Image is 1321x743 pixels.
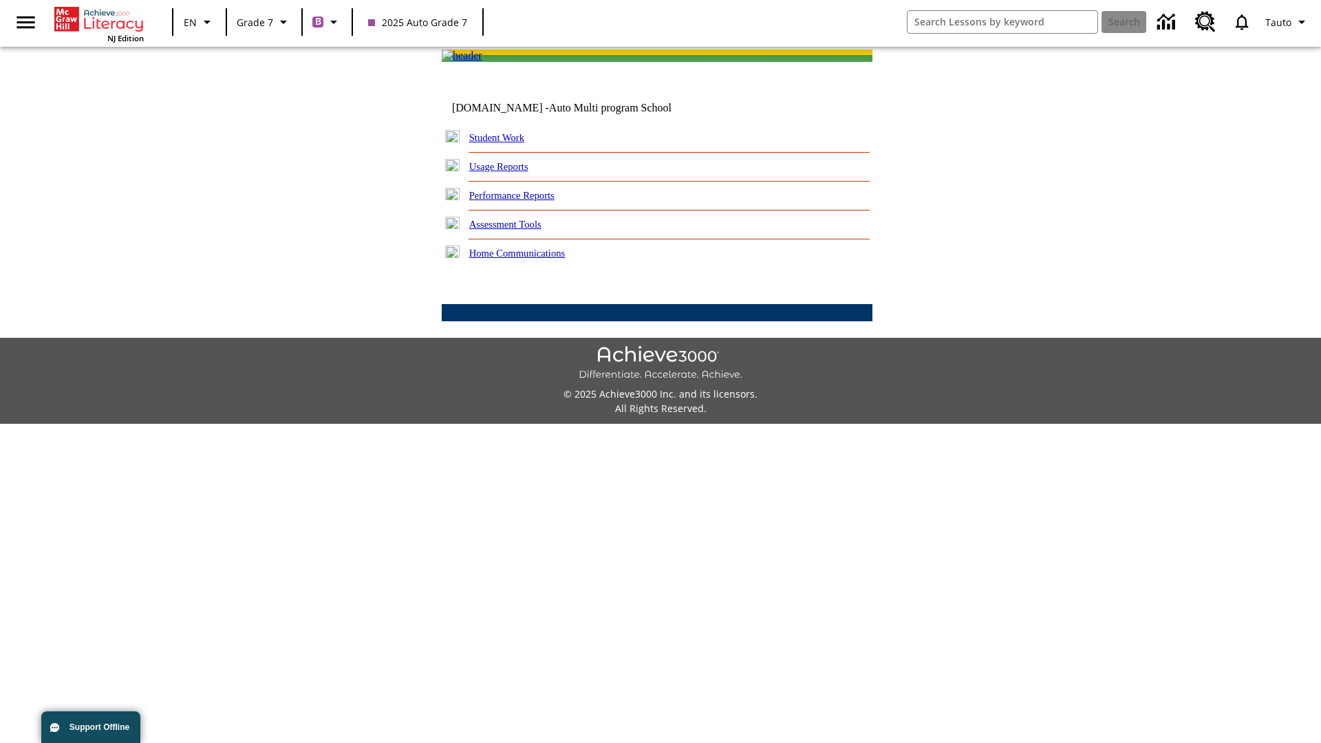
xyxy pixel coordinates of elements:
img: plus.gif [445,217,460,229]
a: Notifications [1224,4,1260,40]
img: plus.gif [445,188,460,200]
span: Tauto [1265,15,1291,30]
button: Language: EN, Select a language [178,10,222,34]
span: EN [184,15,197,30]
a: Data Center [1149,3,1187,41]
button: Grade: Grade 7, Select a grade [231,10,297,34]
img: header [442,50,482,62]
a: Assessment Tools [469,219,541,230]
button: Boost Class color is purple. Change class color [307,10,347,34]
button: Profile/Settings [1260,10,1315,34]
td: [DOMAIN_NAME] - [452,102,705,114]
a: Student Work [469,132,524,143]
img: plus.gif [445,130,460,142]
img: Achieve3000 Differentiate Accelerate Achieve [579,346,742,381]
div: Home [54,4,144,43]
button: Support Offline [41,711,140,743]
a: Usage Reports [469,161,528,172]
a: Home Communications [469,248,566,259]
nobr: Auto Multi program School [549,102,672,114]
a: Performance Reports [469,190,555,201]
span: B [315,13,321,30]
img: plus.gif [445,246,460,258]
input: search field [907,11,1097,33]
a: Resource Center, Will open in new tab [1187,3,1224,41]
img: plus.gif [445,159,460,171]
span: NJ Edition [107,33,144,43]
button: Open side menu [6,2,46,43]
span: Support Offline [69,722,129,732]
span: Grade 7 [237,15,273,30]
span: 2025 Auto Grade 7 [368,15,467,30]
